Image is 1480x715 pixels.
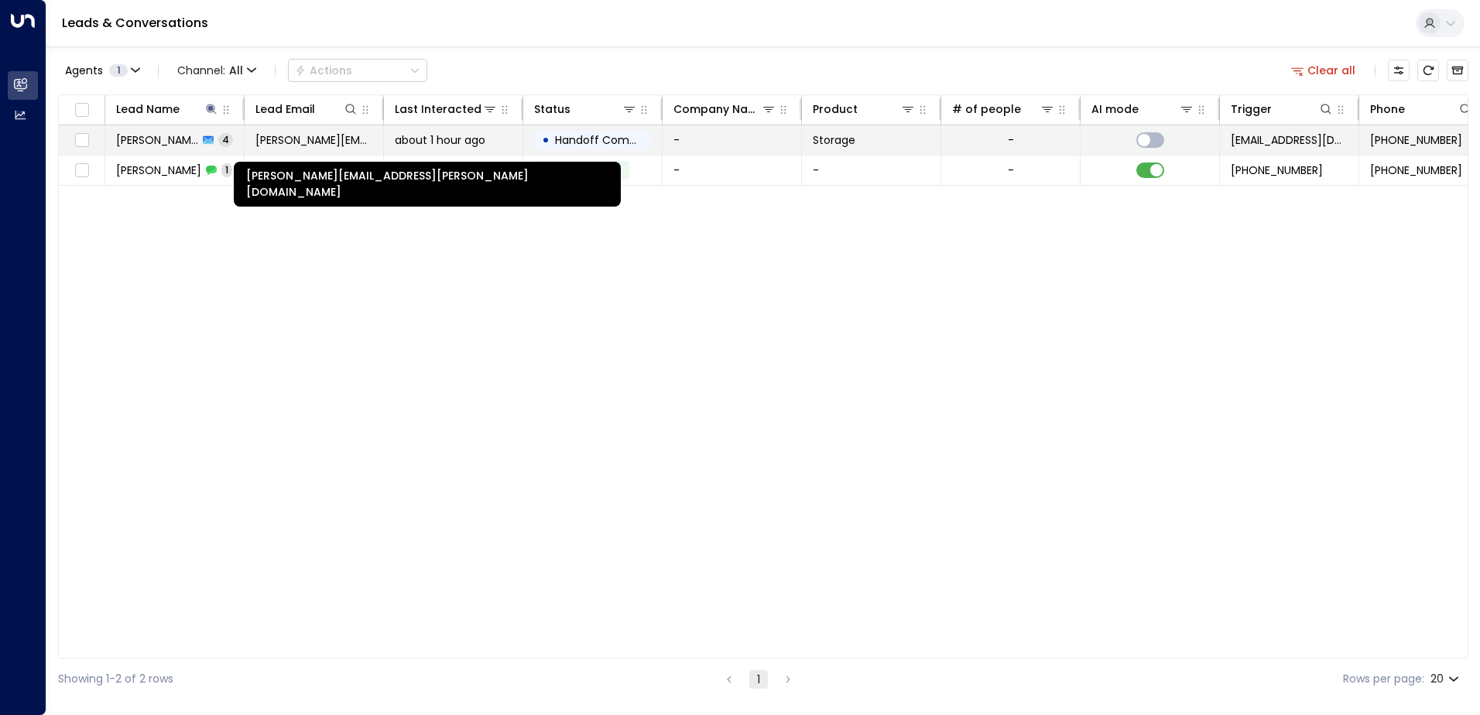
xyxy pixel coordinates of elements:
div: Company Name [673,100,761,118]
div: Last Interacted [395,100,498,118]
a: Leads & Conversations [62,14,208,32]
button: Clear all [1285,60,1362,81]
td: - [663,125,802,155]
div: Button group with a nested menu [288,59,427,82]
div: Trigger [1231,100,1272,118]
div: Last Interacted [395,100,481,118]
span: kevin.curley@gmail.com [255,132,372,148]
div: Phone [1370,100,1473,118]
span: Channel: [171,60,262,81]
nav: pagination navigation [719,669,798,689]
button: Actions [288,59,427,82]
div: Lead Email [255,100,315,118]
span: Agents [65,65,103,76]
label: Rows per page: [1343,671,1424,687]
td: - [802,156,941,185]
button: Channel:All [171,60,262,81]
span: +447981428986 [1370,132,1462,148]
button: Archived Leads [1447,60,1468,81]
span: Kevin Curley [116,162,201,178]
div: 20 [1430,668,1462,690]
div: Lead Email [255,100,358,118]
span: 1 [221,163,232,176]
td: - [663,156,802,185]
div: - [1008,132,1014,148]
div: # of people [952,100,1055,118]
div: Company Name [673,100,776,118]
span: 1 [109,64,128,77]
div: Status [534,100,637,118]
div: AI mode [1091,100,1194,118]
span: Toggle select all [72,101,91,120]
span: Kevin Curley [116,132,198,148]
span: Storage [813,132,855,148]
button: Agents1 [58,60,146,81]
div: Trigger [1231,100,1334,118]
div: - [1008,162,1014,178]
button: page 1 [749,670,768,689]
div: • [542,127,550,153]
span: Handoff Completed [555,132,664,148]
div: # of people [952,100,1021,118]
div: Status [534,100,570,118]
div: Phone [1370,100,1405,118]
span: +447981428986 [1370,162,1462,178]
div: Product [813,100,916,118]
span: leads@space-station.co.uk [1231,132,1348,148]
span: All [229,64,243,77]
span: Toggle select row [72,131,91,150]
div: Lead Name [116,100,219,118]
div: Lead Name [116,100,180,118]
div: [PERSON_NAME][EMAIL_ADDRESS][PERSON_NAME][DOMAIN_NAME] [234,162,621,207]
span: +447981428986 [1231,162,1323,178]
div: Actions [295,63,352,77]
span: Toggle select row [72,161,91,180]
div: Product [813,100,858,118]
span: Refresh [1417,60,1439,81]
button: Customize [1388,60,1410,81]
span: about 1 hour ago [395,132,485,148]
div: Showing 1-2 of 2 rows [58,671,173,687]
span: 4 [218,133,233,146]
div: AI mode [1091,100,1139,118]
